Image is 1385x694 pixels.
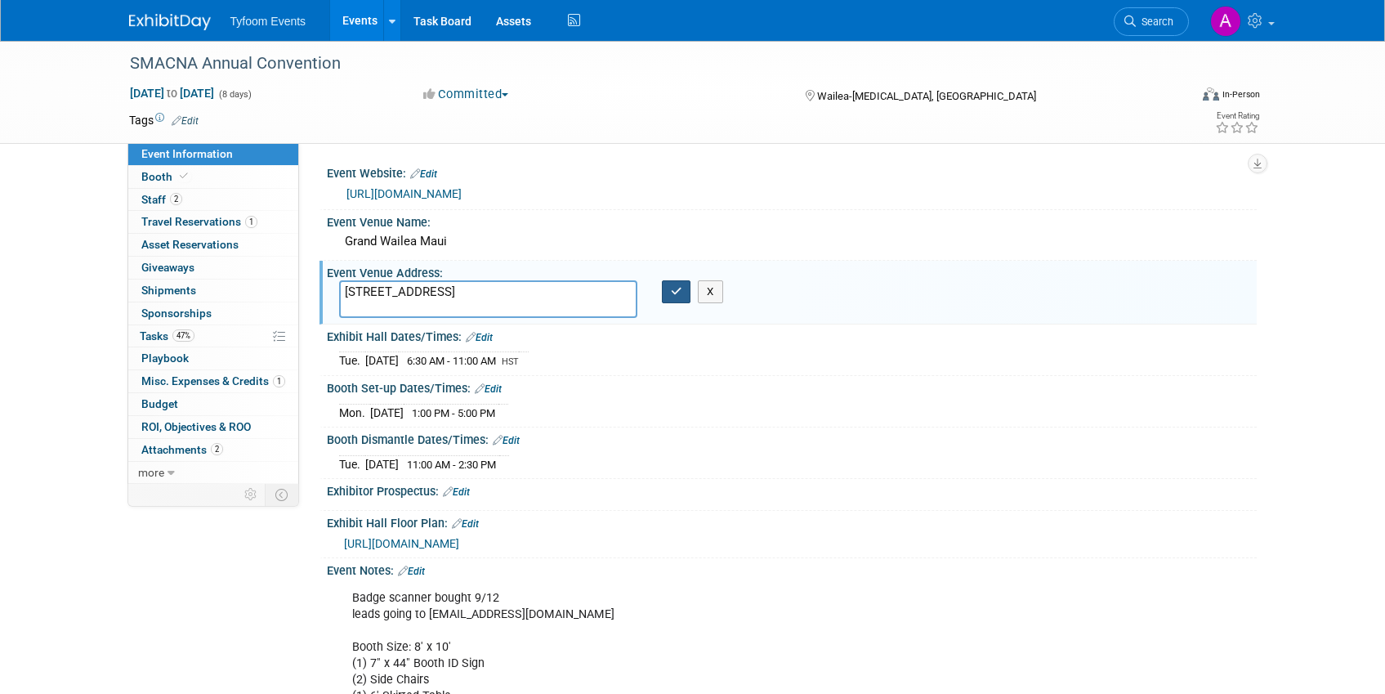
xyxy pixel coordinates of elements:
a: Edit [443,486,470,498]
div: Event Website: [327,161,1257,182]
a: Misc. Expenses & Credits1 [128,370,298,392]
span: Giveaways [141,261,194,274]
div: Event Venue Name: [327,210,1257,231]
td: Tags [129,112,199,128]
span: more [138,466,164,479]
span: Travel Reservations [141,215,257,228]
div: In-Person [1222,88,1260,101]
a: Search [1114,7,1189,36]
span: 1:00 PM - 5:00 PM [412,407,495,419]
td: Tue. [339,455,365,472]
div: Event Notes: [327,558,1257,580]
a: Edit [466,332,493,343]
span: Attachments [141,443,223,456]
span: [DATE] [DATE] [129,86,215,101]
span: Search [1136,16,1173,28]
span: Booth [141,170,191,183]
span: (8 days) [217,89,252,100]
span: Playbook [141,351,189,365]
td: [DATE] [370,404,404,421]
a: ROI, Objectives & ROO [128,416,298,438]
a: [URL][DOMAIN_NAME] [346,187,462,200]
span: Sponsorships [141,307,212,320]
span: 47% [172,329,194,342]
div: SMACNA Annual Convention [124,49,1164,78]
a: Staff2 [128,189,298,211]
div: Event Rating [1215,112,1259,120]
td: [DATE] [365,455,399,472]
span: Tasks [140,329,194,343]
a: Edit [398,566,425,577]
div: Grand Wailea Maui [339,229,1244,254]
span: Misc. Expenses & Credits [141,374,285,387]
a: Attachments2 [128,439,298,461]
div: Event Venue Address: [327,261,1257,281]
a: Event Information [128,143,298,165]
span: 1 [273,375,285,387]
td: Toggle Event Tabs [265,484,298,505]
div: Event Format [1092,85,1261,110]
a: Budget [128,393,298,415]
span: 2 [170,193,182,205]
span: Event Information [141,147,233,160]
td: Personalize Event Tab Strip [237,484,266,505]
span: Budget [141,397,178,410]
span: Asset Reservations [141,238,239,251]
img: Angie Nichols [1210,6,1241,37]
td: Tue. [339,352,365,369]
div: Booth Set-up Dates/Times: [327,376,1257,397]
div: Exhibitor Prospectus: [327,479,1257,500]
a: more [128,462,298,484]
a: Playbook [128,347,298,369]
span: 6:30 AM - 11:00 AM [407,355,496,367]
img: ExhibitDay [129,14,211,30]
div: Booth Dismantle Dates/Times: [327,428,1257,449]
span: Shipments [141,284,196,297]
span: Wailea-[MEDICAL_DATA], [GEOGRAPHIC_DATA] [817,90,1036,102]
span: ROI, Objectives & ROO [141,420,251,433]
td: Mon. [339,404,370,421]
a: Sponsorships [128,302,298,325]
a: Edit [475,383,502,395]
i: Booth reservation complete [180,172,188,181]
a: Edit [410,168,437,180]
button: X [698,280,723,303]
span: 1 [245,216,257,228]
span: 11:00 AM - 2:30 PM [407,459,496,471]
a: Edit [493,435,520,446]
span: to [164,87,180,100]
span: Staff [141,193,182,206]
a: Giveaways [128,257,298,279]
a: [URL][DOMAIN_NAME] [344,537,459,550]
div: Exhibit Hall Dates/Times: [327,325,1257,346]
span: Tyfoom Events [230,15,306,28]
a: Edit [452,518,479,530]
a: Edit [172,115,199,127]
a: Shipments [128,280,298,302]
a: Travel Reservations1 [128,211,298,233]
a: Booth [128,166,298,188]
a: Tasks47% [128,325,298,347]
span: HST [502,356,519,367]
div: Exhibit Hall Floor Plan: [327,511,1257,532]
span: 2 [211,443,223,455]
button: Committed [418,86,515,103]
td: [DATE] [365,352,399,369]
a: Asset Reservations [128,234,298,256]
img: Format-Inperson.png [1203,87,1219,101]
